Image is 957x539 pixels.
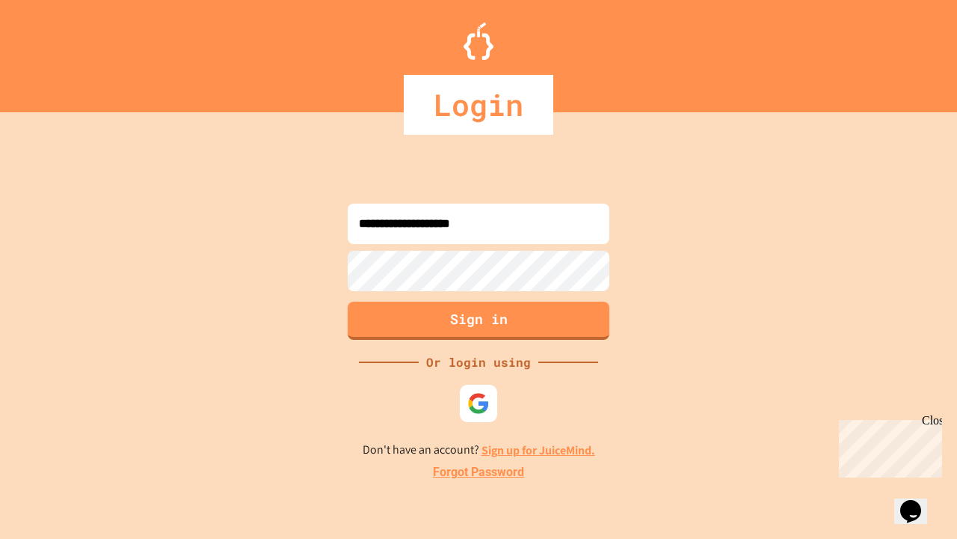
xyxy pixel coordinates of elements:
button: Sign in [348,302,609,340]
img: Logo.svg [464,22,493,60]
div: Or login using [419,353,538,371]
div: Login [404,75,553,135]
p: Don't have an account? [363,441,595,460]
div: Chat with us now!Close [6,6,103,95]
img: google-icon.svg [467,392,490,415]
a: Sign up for JuiceMind. [481,442,595,458]
iframe: chat widget [833,414,942,478]
iframe: chat widget [894,479,942,524]
a: Forgot Password [433,463,524,481]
